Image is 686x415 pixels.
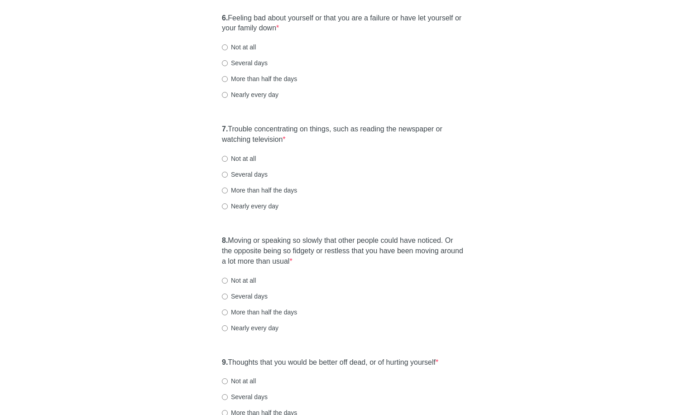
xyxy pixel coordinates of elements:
input: More than half the days [222,76,228,82]
input: Nearly every day [222,325,228,331]
input: Several days [222,394,228,400]
input: Not at all [222,378,228,384]
input: Nearly every day [222,92,228,98]
label: Feeling bad about yourself or that you are a failure or have let yourself or your family down [222,13,464,34]
label: More than half the days [222,308,297,317]
label: Nearly every day [222,323,278,333]
input: Nearly every day [222,203,228,209]
label: More than half the days [222,74,297,83]
label: Several days [222,392,268,401]
input: More than half the days [222,188,228,193]
label: More than half the days [222,186,297,195]
input: Not at all [222,278,228,284]
label: Several days [222,170,268,179]
label: Several days [222,58,268,68]
label: Trouble concentrating on things, such as reading the newspaper or watching television [222,124,464,145]
input: Several days [222,60,228,66]
label: Nearly every day [222,90,278,99]
strong: 8. [222,236,228,244]
strong: 9. [222,358,228,366]
input: Several days [222,172,228,178]
label: Not at all [222,276,256,285]
label: Not at all [222,154,256,163]
input: Not at all [222,44,228,50]
strong: 6. [222,14,228,22]
strong: 7. [222,125,228,133]
label: Not at all [222,376,256,386]
label: Not at all [222,43,256,52]
label: Thoughts that you would be better off dead, or of hurting yourself [222,357,438,368]
input: More than half the days [222,309,228,315]
label: Several days [222,292,268,301]
input: Several days [222,294,228,299]
label: Nearly every day [222,202,278,211]
input: Not at all [222,156,228,162]
label: Moving or speaking so slowly that other people could have noticed. Or the opposite being so fidge... [222,236,464,267]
